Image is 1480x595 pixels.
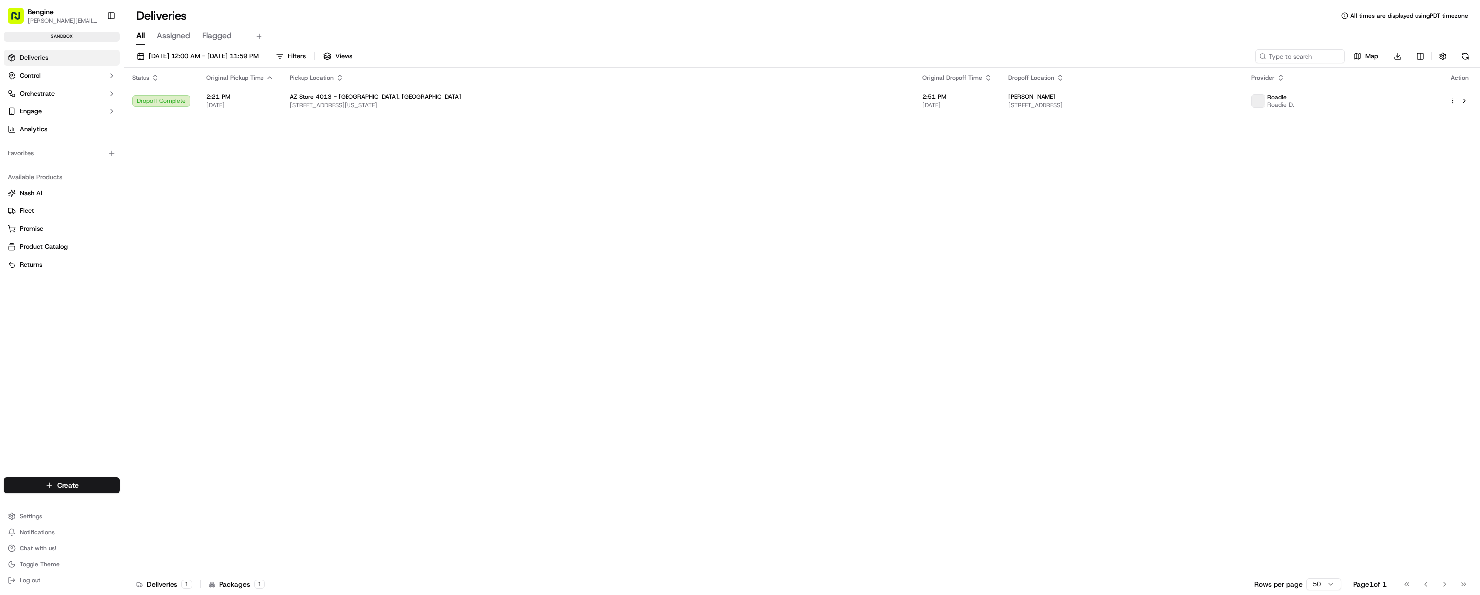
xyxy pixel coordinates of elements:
button: Toggle Theme [4,557,120,571]
button: Promise [4,221,120,237]
span: Provider [1251,74,1275,82]
div: Deliveries [136,579,192,589]
div: 1 [254,580,265,589]
span: [DATE] 12:00 AM - [DATE] 11:59 PM [149,52,259,61]
span: Pickup Location [290,74,334,82]
button: Control [4,68,120,84]
span: 2:51 PM [922,93,992,100]
button: Map [1349,49,1383,63]
div: Action [1449,74,1470,82]
span: [PERSON_NAME] [1008,93,1055,100]
button: Refresh [1458,49,1472,63]
button: Bengine[PERSON_NAME][EMAIL_ADDRESS][DOMAIN_NAME] [4,4,103,28]
span: Deliveries [20,53,48,62]
button: Bengine [28,7,54,17]
a: Returns [8,260,116,269]
span: Nash AI [20,189,42,198]
span: Chat with us! [20,544,56,552]
button: Engage [4,103,120,119]
button: Returns [4,257,120,273]
span: Log out [20,576,40,584]
span: [DATE] [922,101,992,109]
span: Original Pickup Time [206,74,264,82]
span: [STREET_ADDRESS] [1008,101,1235,109]
button: Views [319,49,357,63]
span: Assigned [157,30,190,42]
h1: Deliveries [136,8,187,24]
button: [PERSON_NAME][EMAIL_ADDRESS][DOMAIN_NAME] [28,17,99,25]
button: Fleet [4,203,120,219]
a: Nash AI [8,189,116,198]
span: Fleet [20,206,34,215]
div: 1 [181,580,192,589]
span: All times are displayed using PDT timezone [1350,12,1468,20]
button: Log out [4,573,120,587]
button: Orchestrate [4,86,120,101]
span: Views [335,52,352,61]
span: [DATE] [206,101,274,109]
button: Nash AI [4,185,120,201]
div: Page 1 of 1 [1353,579,1387,589]
span: Filters [288,52,306,61]
button: Notifications [4,525,120,539]
a: Promise [8,224,116,233]
span: Product Catalog [20,242,68,251]
span: All [136,30,145,42]
span: Roadie [1267,93,1287,101]
a: Product Catalog [8,242,116,251]
button: [DATE] 12:00 AM - [DATE] 11:59 PM [132,49,263,63]
span: Orchestrate [20,89,55,98]
span: Analytics [20,125,47,134]
span: Notifications [20,528,55,536]
button: Filters [271,49,310,63]
span: Roadie D. [1267,101,1294,109]
p: Rows per page [1254,579,1303,589]
span: AZ Store 4013 - [GEOGRAPHIC_DATA], [GEOGRAPHIC_DATA] [290,93,461,100]
button: Settings [4,509,120,523]
a: Deliveries [4,50,120,66]
button: Product Catalog [4,239,120,255]
span: Original Dropoff Time [922,74,982,82]
span: Create [57,480,79,490]
button: Create [4,477,120,493]
span: 2:21 PM [206,93,274,100]
div: Favorites [4,145,120,161]
span: Toggle Theme [20,560,60,568]
span: Dropoff Location [1008,74,1054,82]
a: Fleet [8,206,116,215]
span: Flagged [202,30,232,42]
input: Type to search [1255,49,1345,63]
span: Engage [20,107,42,116]
span: Control [20,71,41,80]
div: sandbox [4,32,120,42]
a: Analytics [4,121,120,137]
span: Status [132,74,149,82]
span: Promise [20,224,43,233]
div: Packages [209,579,265,589]
span: Returns [20,260,42,269]
button: Chat with us! [4,541,120,555]
div: Available Products [4,169,120,185]
span: [STREET_ADDRESS][US_STATE] [290,101,906,109]
span: Settings [20,512,42,520]
span: Map [1365,52,1378,61]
